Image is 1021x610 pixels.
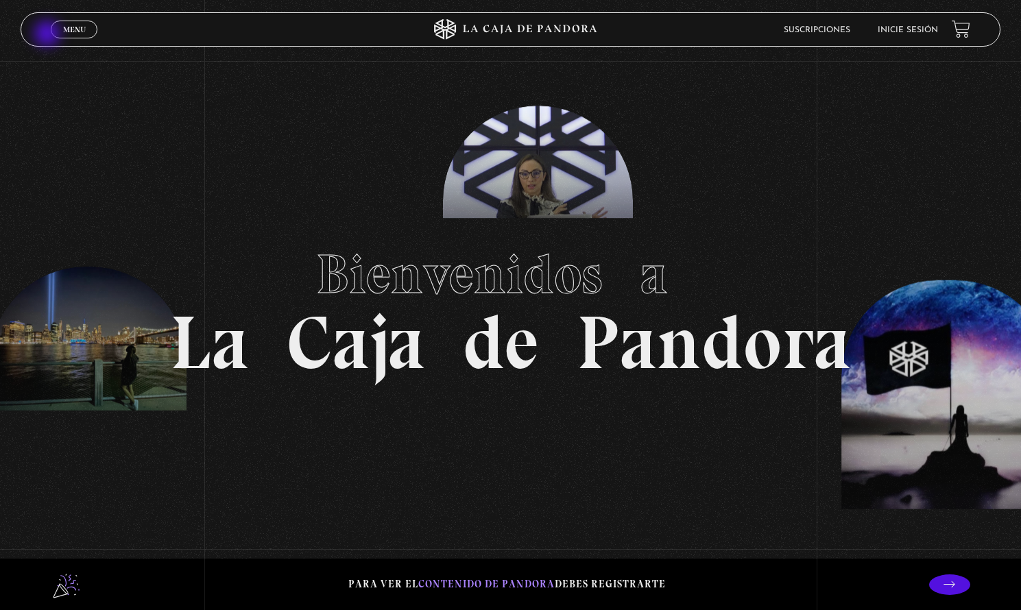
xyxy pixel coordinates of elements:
a: View your shopping cart [952,20,970,38]
p: Para ver el debes registrarte [348,575,666,594]
span: Menu [63,25,86,34]
span: contenido de Pandora [418,578,555,590]
h1: La Caja de Pandora [170,230,851,380]
a: Inicie sesión [878,26,938,34]
span: Bienvenidos a [316,241,706,307]
span: Cerrar [58,37,91,47]
a: Suscripciones [784,26,850,34]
